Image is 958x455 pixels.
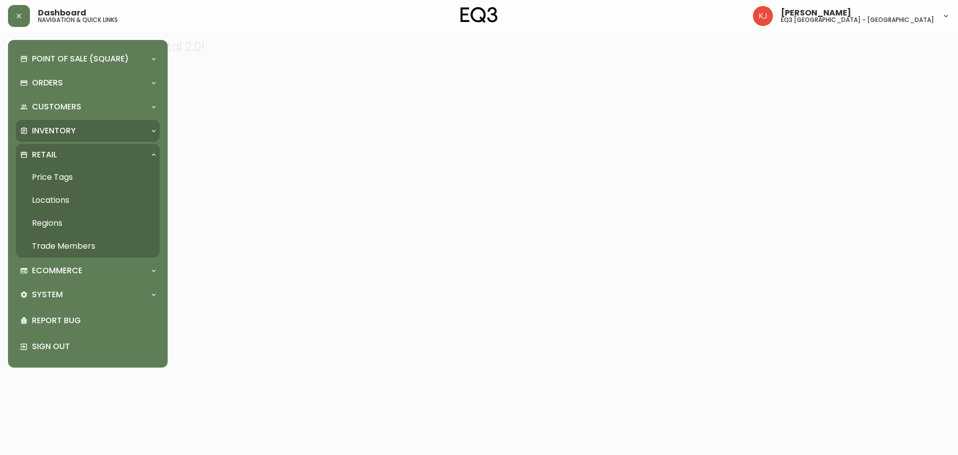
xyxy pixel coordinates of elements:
[16,260,160,282] div: Ecommerce
[38,17,118,23] h5: navigation & quick links
[16,48,160,70] div: Point of Sale (Square)
[16,235,160,258] a: Trade Members
[16,284,160,306] div: System
[16,334,160,360] div: Sign Out
[16,72,160,94] div: Orders
[781,17,934,23] h5: eq3 [GEOGRAPHIC_DATA] - [GEOGRAPHIC_DATA]
[461,7,497,23] img: logo
[32,125,76,136] p: Inventory
[32,149,57,160] p: Retail
[753,6,773,26] img: 24a625d34e264d2520941288c4a55f8e
[32,77,63,88] p: Orders
[32,53,129,64] p: Point of Sale (Square)
[16,120,160,142] div: Inventory
[32,315,156,326] p: Report Bug
[16,166,160,189] a: Price Tags
[38,9,86,17] span: Dashboard
[16,212,160,235] a: Regions
[16,144,160,166] div: Retail
[32,101,81,112] p: Customers
[16,308,160,334] div: Report Bug
[32,289,63,300] p: System
[781,9,851,17] span: [PERSON_NAME]
[32,341,156,352] p: Sign Out
[16,189,160,212] a: Locations
[32,265,82,276] p: Ecommerce
[16,96,160,118] div: Customers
